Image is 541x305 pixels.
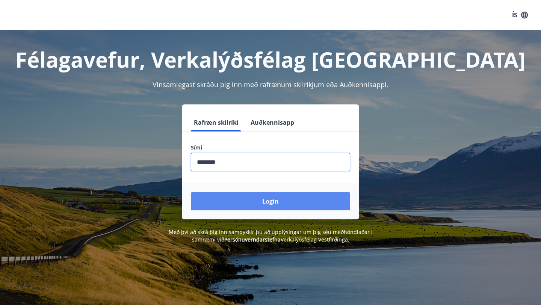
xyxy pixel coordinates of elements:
[191,192,350,210] button: Login
[508,8,532,22] button: ÍS
[191,113,242,131] button: Rafræn skilríki
[169,228,373,243] span: Með því að skrá þig inn samþykkir þú að upplýsingar um þig séu meðhöndlaðar í samræmi við Verkalý...
[224,236,281,243] a: Persónuverndarstefna
[153,80,388,89] span: Vinsamlegast skráðu þig inn með rafrænum skilríkjum eða Auðkennisappi.
[9,45,532,74] h1: Félagavefur, Verkalýðsfélag [GEOGRAPHIC_DATA]
[191,144,350,151] label: Sími
[248,113,297,131] button: Auðkennisapp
